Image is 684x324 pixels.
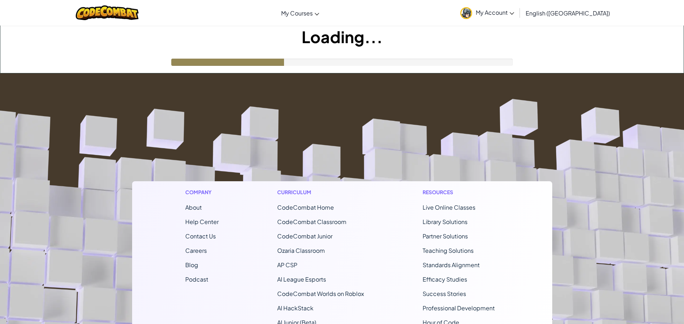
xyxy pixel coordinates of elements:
a: AP CSP [277,261,297,269]
a: CodeCombat Classroom [277,218,346,225]
a: CodeCombat Junior [277,232,332,240]
a: Standards Alignment [423,261,480,269]
a: Live Online Classes [423,204,475,211]
h1: Company [185,188,219,196]
a: My Courses [278,3,323,23]
a: Library Solutions [423,218,467,225]
h1: Curriculum [277,188,364,196]
span: My Courses [281,9,313,17]
a: Efficacy Studies [423,275,467,283]
a: Partner Solutions [423,232,468,240]
a: AI HackStack [277,304,313,312]
a: Podcast [185,275,208,283]
span: Contact Us [185,232,216,240]
a: Careers [185,247,207,254]
a: CodeCombat Worlds on Roblox [277,290,364,297]
a: Teaching Solutions [423,247,474,254]
img: CodeCombat logo [76,5,139,20]
a: Ozaria Classroom [277,247,325,254]
a: Professional Development [423,304,495,312]
span: My Account [476,9,514,16]
a: Success Stories [423,290,466,297]
a: AI League Esports [277,275,326,283]
h1: Loading... [0,26,684,48]
a: About [185,204,202,211]
span: CodeCombat Home [277,204,334,211]
span: English ([GEOGRAPHIC_DATA]) [526,9,610,17]
img: avatar [460,7,472,19]
a: English ([GEOGRAPHIC_DATA]) [522,3,614,23]
a: My Account [457,1,518,24]
a: Help Center [185,218,219,225]
a: Blog [185,261,198,269]
h1: Resources [423,188,499,196]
